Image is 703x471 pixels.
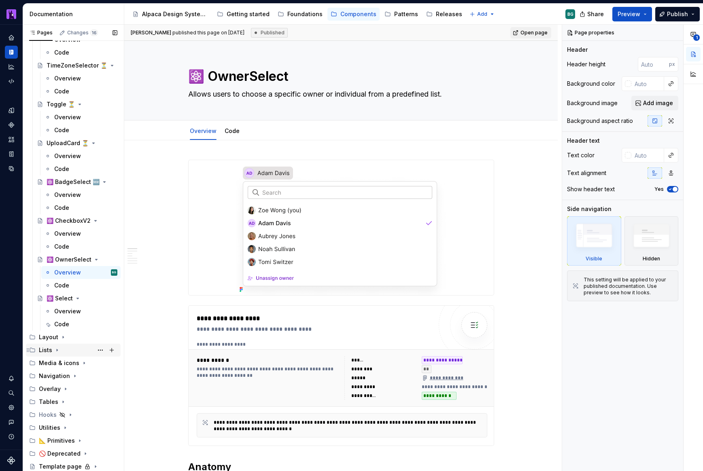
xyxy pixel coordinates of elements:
[643,256,660,262] div: Hidden
[7,456,15,465] svg: Supernova Logo
[41,85,121,98] a: Code
[39,346,52,354] div: Lists
[131,30,244,36] span: published this page on [DATE]
[5,416,18,429] button: Contact support
[41,111,121,124] a: Overview
[436,10,462,18] div: Releases
[187,88,493,101] textarea: Allows users to choose a specific owner or individual from a predefined list.
[47,256,91,264] div: ⚛️ OwnerSelect
[567,137,600,145] div: Header text
[643,99,673,107] span: Add image
[54,243,69,251] div: Code
[39,463,82,471] div: Template page
[6,9,16,19] img: 003f14f4-5683-479b-9942-563e216bc167.png
[423,8,465,21] a: Releases
[26,434,121,447] div: 📐 Primitives
[5,118,18,131] a: Components
[47,217,91,225] div: ⚛️ CheckboxV2
[5,75,18,88] a: Code automation
[576,7,609,21] button: Share
[26,447,121,460] div: 🚫 Deprecated
[54,268,81,277] div: Overview
[41,227,121,240] a: Overview
[26,421,121,434] div: Utilities
[5,387,18,399] button: Search ⌘K
[631,148,664,163] input: Auto
[54,191,81,199] div: Overview
[667,10,688,18] span: Publish
[381,8,421,21] a: Patterns
[47,139,89,147] div: UploadCard ⏳
[26,382,121,395] div: Overlay
[5,372,18,385] div: Notifications
[34,292,121,305] a: ⚛️ Select
[26,357,121,370] div: Media & icons
[287,10,323,18] div: Foundations
[30,10,121,18] div: Documentation
[39,372,70,380] div: Navigation
[34,137,121,150] a: UploadCard ⏳
[39,450,81,458] div: 🚫 Deprecated
[39,359,79,367] div: Media & icons
[41,72,121,85] a: Overview
[26,408,121,421] div: Hooks
[187,122,220,139] div: Overview
[618,10,640,18] span: Preview
[39,424,60,432] div: Utilities
[54,113,81,121] div: Overview
[54,320,69,328] div: Code
[41,150,121,163] a: Overview
[41,46,121,59] a: Code
[129,6,465,22] div: Page tree
[54,165,69,173] div: Code
[187,67,493,86] textarea: ⚛️ OwnerSelect
[41,279,121,292] a: Code
[5,148,18,161] a: Storybook stories
[41,201,121,214] a: Code
[47,100,75,108] div: Toggle ⏳
[340,10,376,18] div: Components
[214,8,273,21] a: Getting started
[26,370,121,382] div: Navigation
[47,294,73,302] div: ⚛️ Select
[47,61,107,70] div: TimeZoneSelector ⏳
[5,133,18,146] a: Assets
[39,411,57,419] div: Hooks
[129,8,212,21] a: Alpaca Design System 🦙
[41,124,121,137] a: Code
[567,80,615,88] div: Background color
[654,186,664,192] label: Yes
[467,8,497,20] button: Add
[236,160,446,295] img: 1d6f4cfb-1287-4164-8548-c1b3872dd2d4.png
[5,31,18,44] a: Home
[327,8,380,21] a: Components
[112,268,116,277] div: BG
[54,307,81,315] div: Overview
[47,178,100,186] div: ⚛️ BadgeSelect 🆕
[394,10,418,18] div: Patterns
[39,385,61,393] div: Overlay
[567,185,615,193] div: Show header text
[5,60,18,73] a: Analytics
[5,104,18,117] a: Design tokens
[54,87,69,95] div: Code
[510,27,551,38] a: Open page
[567,46,588,54] div: Header
[520,30,548,36] span: Open page
[41,266,121,279] a: OverviewBG
[584,277,673,296] div: This setting will be applied to your published documentation. Use preview to see how it looks.
[567,216,621,266] div: Visible
[567,99,618,107] div: Background image
[39,333,58,341] div: Layout
[274,8,326,21] a: Foundations
[5,162,18,175] div: Data sources
[54,204,69,212] div: Code
[26,344,121,357] div: Lists
[41,318,121,331] a: Code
